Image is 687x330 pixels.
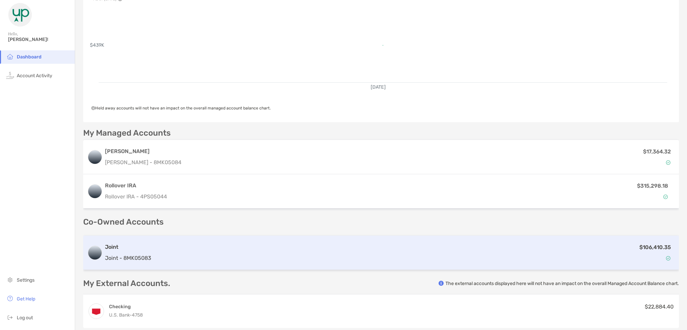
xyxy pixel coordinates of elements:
img: activity icon [6,71,14,79]
img: logout icon [6,313,14,321]
img: household icon [6,52,14,60]
p: Joint - 8MK05083 [105,254,151,262]
span: Account Activity [17,73,52,79]
img: logo account [88,150,102,164]
p: My Managed Accounts [83,129,171,137]
h3: Rollover IRA [105,182,542,190]
img: logo account [88,246,102,260]
span: [PERSON_NAME]! [8,37,71,42]
img: Checking - 4758 [89,304,104,319]
img: get-help icon [6,294,14,302]
img: Account Status icon [666,256,671,261]
span: Settings [17,277,35,283]
text: [DATE] [371,84,386,90]
span: 4758 [132,312,143,318]
p: $106,410.35 [639,243,671,251]
span: Log out [17,315,33,321]
h3: [PERSON_NAME] [105,147,181,155]
p: $315,298.18 [637,182,668,190]
img: Account Status icon [663,194,668,199]
span: Dashboard [17,54,42,60]
img: logo account [88,185,102,198]
img: settings icon [6,276,14,284]
img: info [438,281,444,286]
img: Account Status icon [666,160,671,165]
text: $439K [90,42,104,48]
span: Get Help [17,296,35,302]
p: $17,364.32 [643,147,671,156]
span: Held away accounts will not have an impact on the overall managed account balance chart. [91,106,271,110]
p: The external accounts displayed here will not have an impact on the overall Managed Account Balan... [445,280,679,287]
img: Zoe Logo [8,3,32,27]
p: [PERSON_NAME] - 8MK05084 [105,158,181,167]
p: Co-Owned Accounts [83,218,679,226]
span: U.S. Bank - [109,312,132,318]
h4: Checking [109,303,143,310]
h3: Joint [105,243,151,251]
span: $22,884.40 [645,303,674,310]
p: My External Accounts. [83,279,170,288]
p: Rollover IRA - 4PS05044 [105,192,542,201]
